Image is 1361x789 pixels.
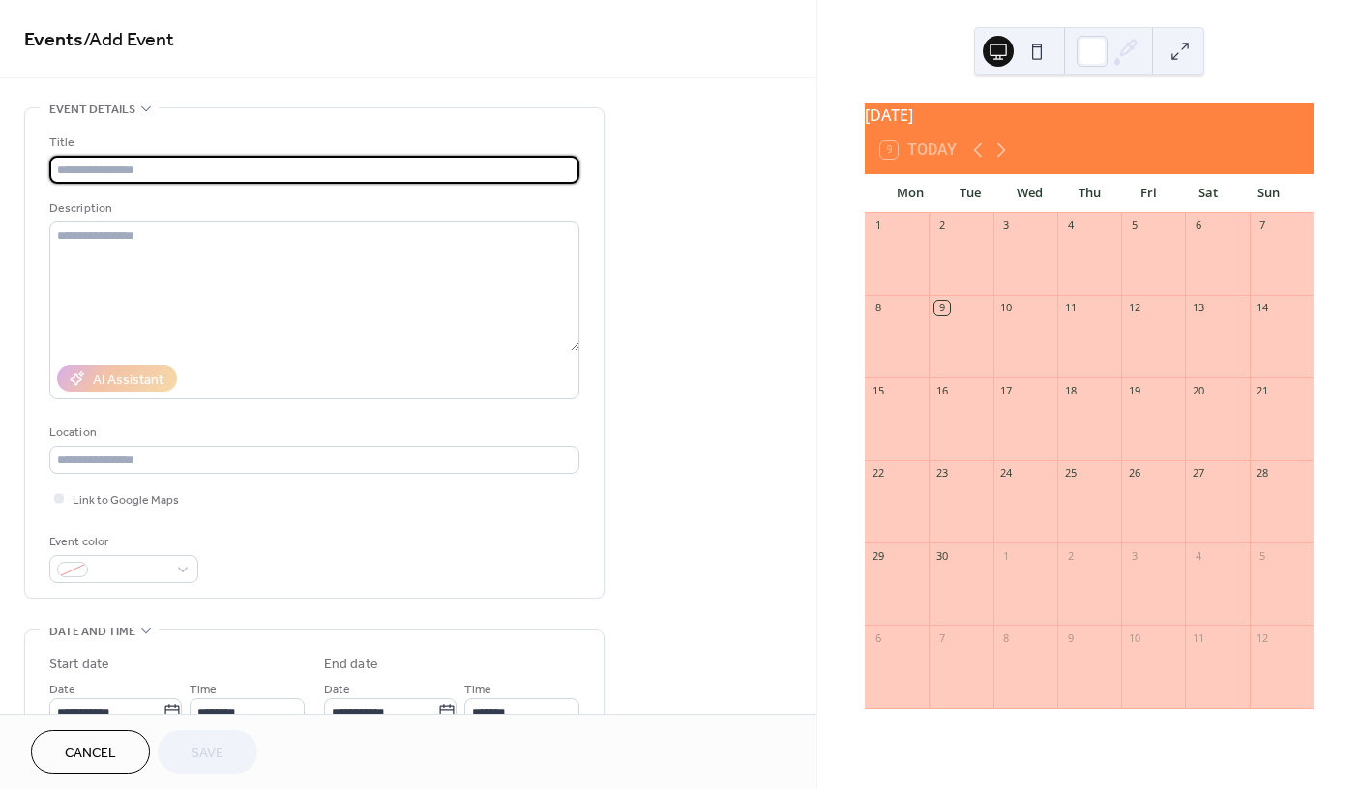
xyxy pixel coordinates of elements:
div: 12 [1256,630,1270,645]
div: 8 [871,301,885,315]
div: 8 [999,630,1014,645]
div: 18 [1063,383,1078,397]
div: 1 [871,219,885,233]
div: 25 [1063,466,1078,481]
div: 9 [1063,630,1078,645]
div: Fri [1119,174,1179,213]
div: 28 [1256,466,1270,481]
span: Link to Google Maps [73,490,179,511]
div: 26 [1127,466,1141,481]
div: Tue [940,174,1000,213]
div: 23 [934,466,949,481]
span: Date and time [49,622,135,642]
div: 7 [1256,219,1270,233]
div: Sat [1179,174,1239,213]
span: / Add Event [83,21,174,59]
div: 3 [999,219,1014,233]
div: 5 [1127,219,1141,233]
div: 1 [999,548,1014,563]
div: 2 [1063,548,1078,563]
span: Time [190,680,217,700]
span: Event details [49,100,135,120]
div: 10 [1127,630,1141,645]
div: 15 [871,383,885,397]
div: 6 [1191,219,1205,233]
div: 27 [1191,466,1205,481]
button: Cancel [31,730,150,774]
div: 3 [1127,548,1141,563]
div: 19 [1127,383,1141,397]
span: Cancel [65,744,116,764]
div: 16 [934,383,949,397]
div: 11 [1191,630,1205,645]
div: 14 [1256,301,1270,315]
div: Title [49,132,576,153]
div: Thu [1059,174,1119,213]
div: 2 [934,219,949,233]
div: 13 [1191,301,1205,315]
div: Description [49,198,576,219]
div: 4 [1063,219,1078,233]
div: Location [49,423,576,443]
div: Sun [1238,174,1298,213]
a: Events [24,21,83,59]
span: Date [324,680,350,700]
div: 7 [934,630,949,645]
div: 12 [1127,301,1141,315]
div: 20 [1191,383,1205,397]
div: 9 [934,301,949,315]
div: 4 [1191,548,1205,563]
div: 21 [1256,383,1270,397]
div: 30 [934,548,949,563]
div: Mon [880,174,940,213]
div: 22 [871,466,885,481]
div: 11 [1063,301,1078,315]
div: 5 [1256,548,1270,563]
div: 24 [999,466,1014,481]
div: [DATE] [865,103,1314,127]
span: Time [464,680,491,700]
div: Event color [49,532,194,552]
div: Wed [1000,174,1060,213]
div: 6 [871,630,885,645]
div: 29 [871,548,885,563]
div: End date [324,655,378,675]
span: Date [49,680,75,700]
div: 10 [999,301,1014,315]
div: Start date [49,655,109,675]
div: 17 [999,383,1014,397]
